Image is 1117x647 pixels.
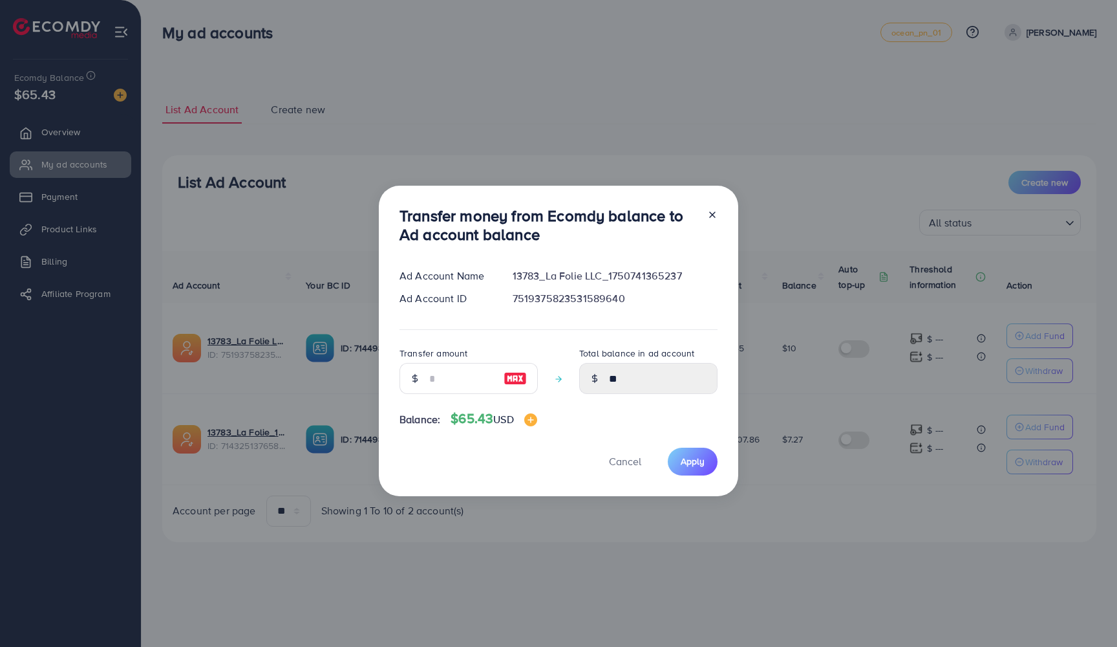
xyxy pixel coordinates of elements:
[504,371,527,386] img: image
[609,454,641,468] span: Cancel
[502,269,728,283] div: 13783_La Folie LLC_1750741365237
[668,448,718,476] button: Apply
[399,412,440,427] span: Balance:
[493,412,513,426] span: USD
[1062,589,1107,637] iframe: Chat
[502,291,728,306] div: 7519375823531589640
[593,448,657,476] button: Cancel
[389,291,502,306] div: Ad Account ID
[681,455,705,468] span: Apply
[399,206,697,244] h3: Transfer money from Ecomdy balance to Ad account balance
[399,347,467,360] label: Transfer amount
[524,413,537,426] img: image
[389,269,502,283] div: Ad Account Name
[451,411,537,427] h4: $65.43
[579,347,694,360] label: Total balance in ad account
